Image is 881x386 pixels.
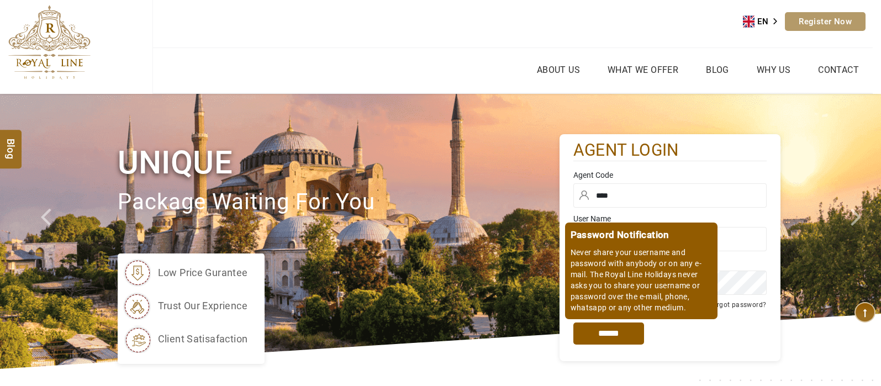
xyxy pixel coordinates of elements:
[785,12,866,31] a: Register Now
[123,292,248,320] li: trust our exprience
[573,213,767,224] label: User Name
[743,13,785,30] a: EN
[573,257,767,268] label: Password
[4,138,18,147] span: Blog
[123,259,248,287] li: low price gurantee
[534,62,583,78] a: About Us
[815,62,862,78] a: Contact
[123,325,248,353] li: client satisafaction
[703,62,732,78] a: Blog
[27,94,71,369] a: Check next prev
[573,140,767,161] h2: agent login
[754,62,793,78] a: Why Us
[743,13,785,30] aside: Language selected: English
[837,94,881,369] a: Check next image
[743,13,785,30] div: Language
[573,170,767,181] label: Agent Code
[118,142,560,183] h1: Unique
[709,301,766,309] a: Forgot password?
[585,302,628,310] label: Remember me
[8,5,91,80] img: The Royal Line Holidays
[605,62,681,78] a: What we Offer
[118,184,560,221] p: package waiting for you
